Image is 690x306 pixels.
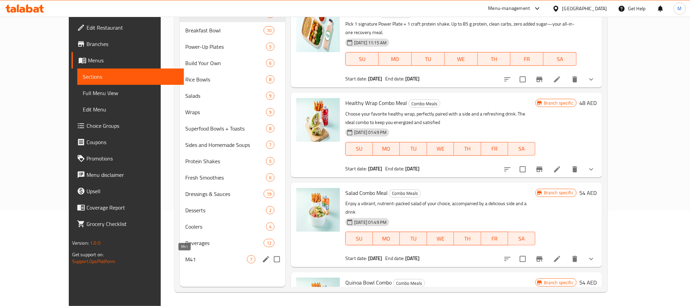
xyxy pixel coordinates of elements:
[484,144,506,154] span: FR
[264,240,274,246] span: 12
[77,68,184,85] a: Sections
[345,199,535,216] p: Enjoy a vibrant, nutrient-packed salad of your choice, accompanied by a delicious side and a drink
[531,161,548,178] button: Branch-specific-item
[87,154,178,163] span: Promotions
[90,239,100,247] span: 1.0.0
[454,142,481,156] button: TH
[247,256,255,263] span: 7
[72,257,115,266] a: Support.OpsPlatform
[427,232,454,245] button: WE
[266,157,275,165] div: items
[83,105,178,113] span: Edit Menu
[185,173,266,182] span: Fresh Smoothies
[445,52,478,66] button: WE
[579,278,597,287] h6: 54 AED
[185,59,266,67] div: Build Your Own
[579,9,597,18] h6: 69 AED
[381,54,409,64] span: MO
[376,234,397,244] span: MO
[72,183,184,199] a: Upsell
[296,188,340,232] img: Salad Combo Meal
[508,232,535,245] button: SA
[266,125,274,132] span: 8
[180,186,285,202] div: Dressings & Sauces19
[87,203,178,212] span: Coverage Report
[296,9,340,52] img: Power-Up Duo
[373,232,400,245] button: MO
[72,19,184,36] a: Edit Restaurant
[266,43,275,51] div: items
[541,100,576,106] span: Branch specific
[385,74,404,83] span: End date:
[72,239,89,247] span: Version:
[400,142,427,156] button: TU
[499,71,516,88] button: sort-choices
[88,56,178,64] span: Menus
[266,108,275,116] div: items
[454,232,481,245] button: TH
[457,144,479,154] span: TH
[430,234,452,244] span: WE
[180,202,285,218] div: Desserts2
[185,255,247,263] span: M41
[579,188,597,198] h6: 54 AED
[427,142,454,156] button: WE
[541,279,576,286] span: Branch specific
[87,220,178,228] span: Grocery Checklist
[481,142,508,156] button: FR
[376,144,397,154] span: MO
[345,188,388,198] span: Salad Combo Meal
[345,232,373,245] button: SU
[185,223,266,231] span: Coolers
[511,144,533,154] span: SA
[180,153,285,169] div: Protein Shakes5
[403,234,424,244] span: TU
[488,4,530,13] div: Menu-management
[587,75,595,83] svg: Show Choices
[247,255,255,263] div: items
[531,251,548,267] button: Branch-specific-item
[185,141,266,149] span: Sides and Homemade Soups
[345,142,373,156] button: SU
[553,255,561,263] a: Edit menu item
[266,158,274,165] span: 5
[389,189,421,198] div: Combo Meals
[553,75,561,83] a: Edit menu item
[185,124,266,133] div: Superfood Bowls + Toasts
[385,164,404,173] span: End date:
[185,92,266,100] span: Salads
[180,22,285,39] div: Breakfast Bowl10
[185,239,264,247] span: Beverages
[385,254,404,263] span: End date:
[264,27,274,34] span: 10
[185,43,266,51] span: Power-Up Plates
[185,108,266,116] span: Wraps
[264,190,275,198] div: items
[264,26,275,34] div: items
[266,76,274,83] span: 8
[266,59,275,67] div: items
[180,39,285,55] div: Power-Up Plates5
[484,234,506,244] span: FR
[266,174,274,181] span: 6
[261,254,271,264] button: edit
[77,85,184,101] a: Full Menu View
[587,255,595,263] svg: Show Choices
[351,40,389,46] span: [DATE] 11:15 AM
[400,232,427,245] button: TU
[180,3,285,270] nav: Menu sections
[403,144,424,154] span: TU
[408,100,440,108] div: Combo Meals
[405,74,420,83] b: [DATE]
[516,72,530,87] span: Select to update
[180,251,285,267] div: M417edit
[531,71,548,88] button: Branch-specific-item
[546,54,574,64] span: SA
[351,129,389,136] span: [DATE] 01:49 PM
[185,26,264,34] span: Breakfast Bowl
